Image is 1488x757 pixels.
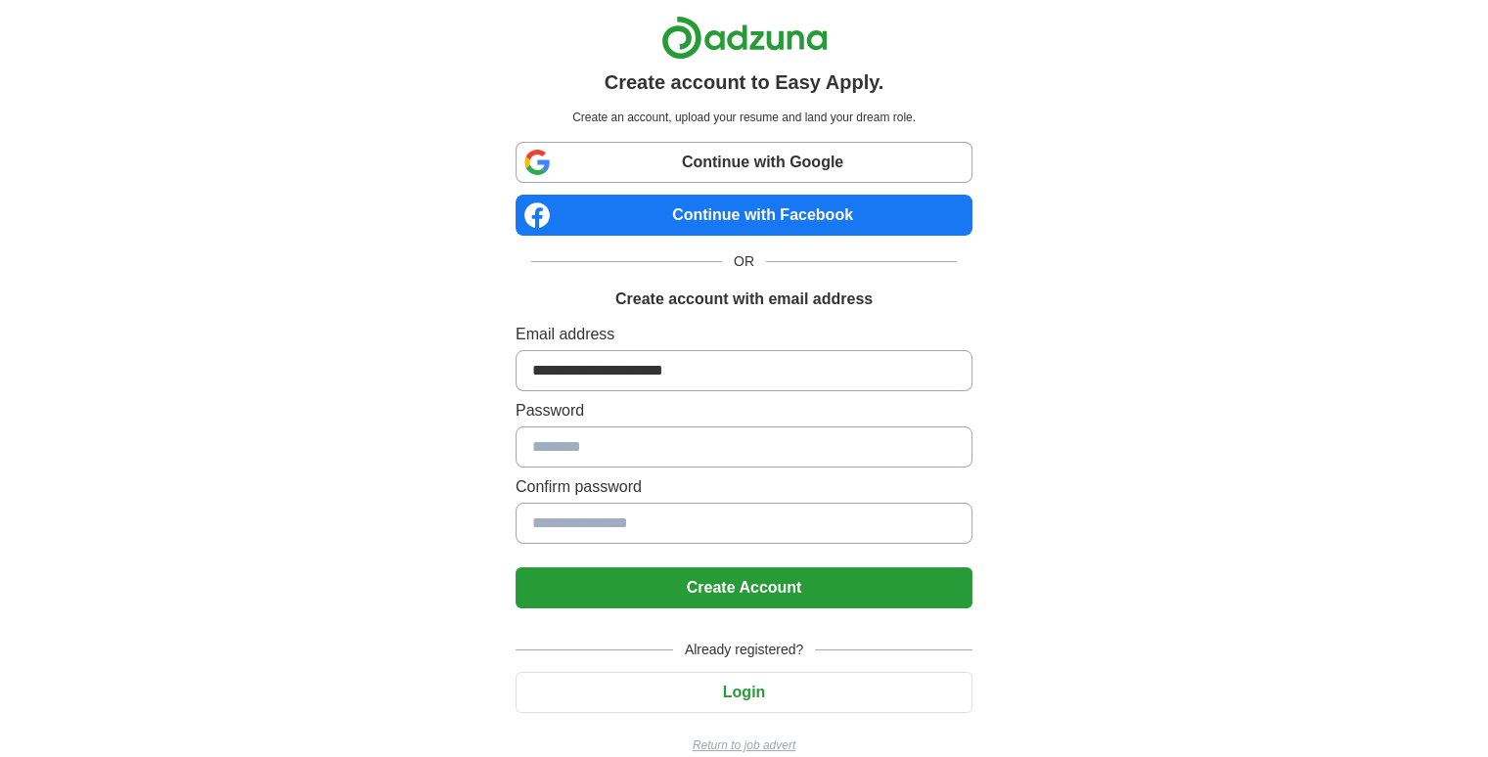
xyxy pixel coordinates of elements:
[673,640,815,660] span: Already registered?
[516,195,972,236] a: Continue with Facebook
[516,142,972,183] a: Continue with Google
[516,567,972,608] button: Create Account
[615,288,873,311] h1: Create account with email address
[722,251,766,272] span: OR
[516,672,972,713] button: Login
[516,323,972,346] label: Email address
[516,399,972,423] label: Password
[516,475,972,499] label: Confirm password
[519,109,969,126] p: Create an account, upload your resume and land your dream role.
[516,736,972,754] a: Return to job advert
[661,16,828,60] img: Adzuna logo
[516,684,972,700] a: Login
[605,67,884,97] h1: Create account to Easy Apply.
